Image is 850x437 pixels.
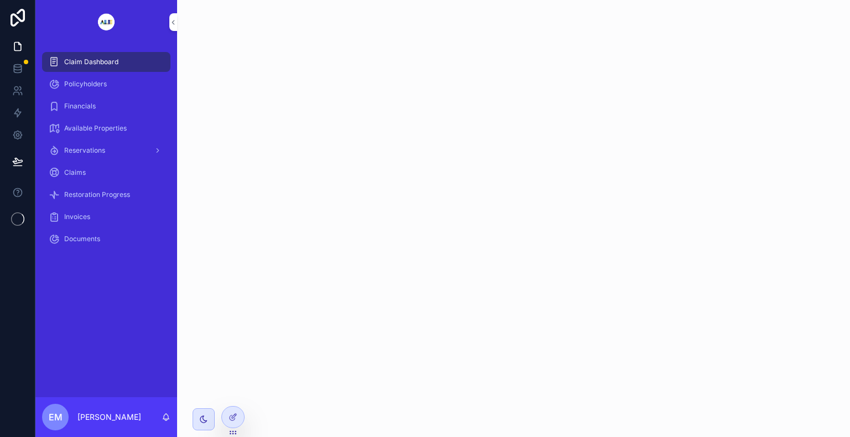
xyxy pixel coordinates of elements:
span: EM [49,410,63,424]
span: Documents [64,235,100,243]
a: Financials [42,96,170,116]
a: Restoration Progress [42,185,170,205]
a: Reservations [42,141,170,160]
span: Invoices [64,212,90,221]
span: Restoration Progress [64,190,130,199]
span: Policyholders [64,80,107,89]
p: [PERSON_NAME] [77,412,141,423]
a: Policyholders [42,74,170,94]
div: scrollable content [35,44,177,263]
span: Available Properties [64,124,127,133]
span: Claims [64,168,86,177]
a: Available Properties [42,118,170,138]
span: Reservations [64,146,105,155]
a: Claims [42,163,170,183]
a: Documents [42,229,170,249]
img: App logo [89,13,123,31]
a: Claim Dashboard [42,52,170,72]
span: Claim Dashboard [64,58,118,66]
span: Financials [64,102,96,111]
a: Invoices [42,207,170,227]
